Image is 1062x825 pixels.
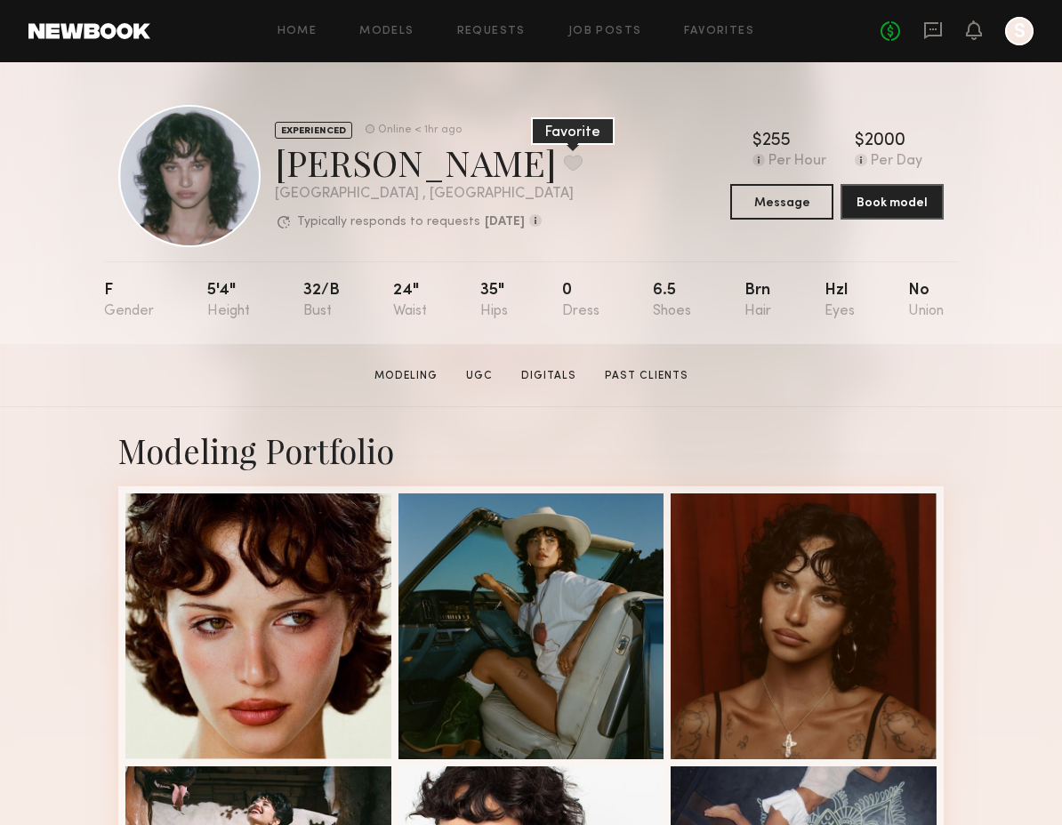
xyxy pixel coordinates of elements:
[104,283,154,319] div: F
[275,187,583,202] div: [GEOGRAPHIC_DATA] , [GEOGRAPHIC_DATA]
[825,283,855,319] div: Hzl
[303,283,340,319] div: 32/b
[1005,17,1034,45] a: S
[908,283,944,319] div: No
[871,154,922,170] div: Per Day
[297,216,480,228] p: Typically responds to requests
[653,283,691,319] div: 6.5
[459,368,500,384] a: UGC
[457,26,526,37] a: Requests
[598,368,696,384] a: Past Clients
[275,122,352,139] div: EXPERIENCED
[744,283,771,319] div: Brn
[768,154,826,170] div: Per Hour
[118,429,944,472] div: Modeling Portfolio
[207,283,250,319] div: 5'4"
[485,216,525,228] b: [DATE]
[514,368,583,384] a: Digitals
[730,184,833,220] button: Message
[367,368,445,384] a: Modeling
[855,132,865,150] div: $
[378,124,462,136] div: Online < 1hr ago
[359,26,414,37] a: Models
[393,283,427,319] div: 24"
[562,283,599,319] div: 0
[841,184,944,220] button: Book model
[568,26,642,37] a: Job Posts
[752,132,762,150] div: $
[278,26,318,37] a: Home
[275,139,583,186] div: [PERSON_NAME]
[762,132,791,150] div: 255
[480,283,508,319] div: 35"
[865,132,905,150] div: 2000
[684,26,754,37] a: Favorites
